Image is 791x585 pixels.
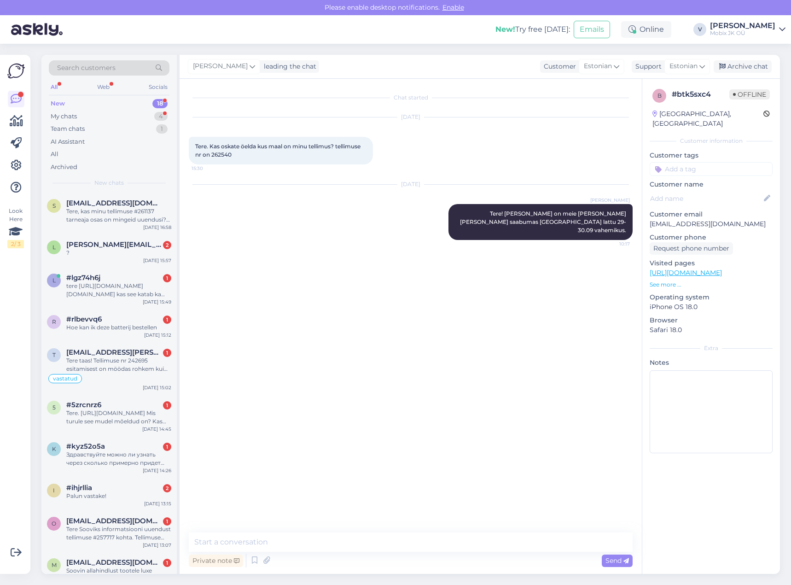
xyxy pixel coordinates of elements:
[163,517,171,526] div: 1
[632,62,662,71] div: Support
[66,348,162,357] span: tiina.reinart@mail.ee
[66,240,162,249] span: lisette.haug@gmail.com
[147,81,169,93] div: Socials
[144,500,171,507] div: [DATE] 13:15
[66,323,171,332] div: Hoe kan ik deze batterij bestellen
[66,442,105,450] span: #kyz52o5a
[143,384,171,391] div: [DATE] 15:02
[540,62,576,71] div: Customer
[714,60,772,73] div: Archive chat
[621,21,671,38] div: Online
[163,274,171,282] div: 1
[66,274,100,282] span: #lgz74h6j
[66,249,171,257] div: ?
[672,89,729,100] div: # btk5sxc4
[650,242,733,255] div: Request phone number
[650,180,773,189] p: Customer name
[66,484,92,492] span: #ihjrllia
[650,210,773,219] p: Customer email
[143,298,171,305] div: [DATE] 15:49
[650,151,773,160] p: Customer tags
[49,81,59,93] div: All
[163,443,171,451] div: 1
[657,92,662,99] span: b
[143,542,171,549] div: [DATE] 13:07
[163,401,171,409] div: 1
[574,21,610,38] button: Emails
[260,62,316,71] div: leading the chat
[650,358,773,368] p: Notes
[650,162,773,176] input: Add a tag
[650,269,722,277] a: [URL][DOMAIN_NAME]
[66,567,171,583] div: Soovin allahindlust tootele luxe [PERSON_NAME]. Kuna aegunud mudel ning viimane laos. Vastust soo...
[590,197,630,204] span: [PERSON_NAME]
[66,357,171,373] div: Tere taas! Tellimuse nr 242695 esitamisest on möödas rohkem kui poolteist kuud. Viimasest vestlus...
[52,520,56,527] span: o
[584,61,612,71] span: Estonian
[163,559,171,567] div: 1
[142,426,171,433] div: [DATE] 14:45
[729,89,770,99] span: Offline
[650,219,773,229] p: [EMAIL_ADDRESS][DOMAIN_NAME]
[51,99,65,108] div: New
[650,281,773,289] p: See more ...
[143,467,171,474] div: [DATE] 14:26
[710,22,775,29] div: [PERSON_NAME]
[460,210,628,234] span: Tere! [PERSON_NAME] on meie [PERSON_NAME] [PERSON_NAME] saabumas [GEOGRAPHIC_DATA] lattu 29-30.09...
[495,24,570,35] div: Try free [DATE]:
[650,292,773,302] p: Operating system
[66,401,101,409] span: #5zrcnrz6
[7,207,24,248] div: Look Here
[189,180,633,188] div: [DATE]
[650,258,773,268] p: Visited pages
[495,25,515,34] b: New!
[669,61,698,71] span: Estonian
[163,241,171,249] div: 2
[51,137,85,146] div: AI Assistant
[66,558,162,567] span: m.koodi@icloud.com
[650,193,762,204] input: Add name
[52,562,57,568] span: m
[693,23,706,36] div: V
[605,556,629,565] span: Send
[66,282,171,298] div: tere [URL][DOMAIN_NAME][DOMAIN_NAME] kas see katab ka kumerad servad?
[189,113,633,121] div: [DATE]
[710,22,785,37] a: [PERSON_NAME]Mobix JK OÜ
[66,199,162,207] span: sofipavljonkova@gmail.com
[53,487,55,494] span: i
[66,409,171,426] div: Tere. [URL][DOMAIN_NAME] Mis turule see mudel mõeldud on? Kas [PERSON_NAME]?
[51,124,85,134] div: Team chats
[53,376,77,381] span: vastatud
[95,81,111,93] div: Web
[66,517,162,525] span: ostud@kivimae.org
[66,315,102,323] span: #rlbevvq6
[193,61,248,71] span: [PERSON_NAME]
[650,325,773,335] p: Safari 18.0
[650,233,773,242] p: Customer phone
[189,94,633,102] div: Chat started
[52,318,56,325] span: r
[52,244,56,251] span: l
[51,163,77,172] div: Archived
[66,207,171,224] div: Tere, kas minu tellimuse #261137 tarneaja osas on mingeid uuendusi? [PERSON_NAME] sai esitatud 12...
[156,124,168,134] div: 1
[650,344,773,352] div: Extra
[52,351,56,358] span: t
[52,202,56,209] span: s
[7,62,25,80] img: Askly Logo
[154,112,168,121] div: 4
[51,150,58,159] div: All
[7,240,24,248] div: 2 / 3
[143,257,171,264] div: [DATE] 15:57
[650,316,773,325] p: Browser
[163,349,171,357] div: 1
[440,3,467,12] span: Enable
[52,445,56,452] span: k
[189,555,243,567] div: Private note
[52,404,56,411] span: 5
[152,99,168,108] div: 18
[710,29,775,37] div: Mobix JK OÜ
[144,332,171,339] div: [DATE] 15:12
[66,450,171,467] div: Здравствуйте можно ли узнать через сколько примерно придет мой заказ?
[195,143,362,158] span: Tere. Kas oskate öelda kus maal on minu tellimus? tellimuse nr on 262540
